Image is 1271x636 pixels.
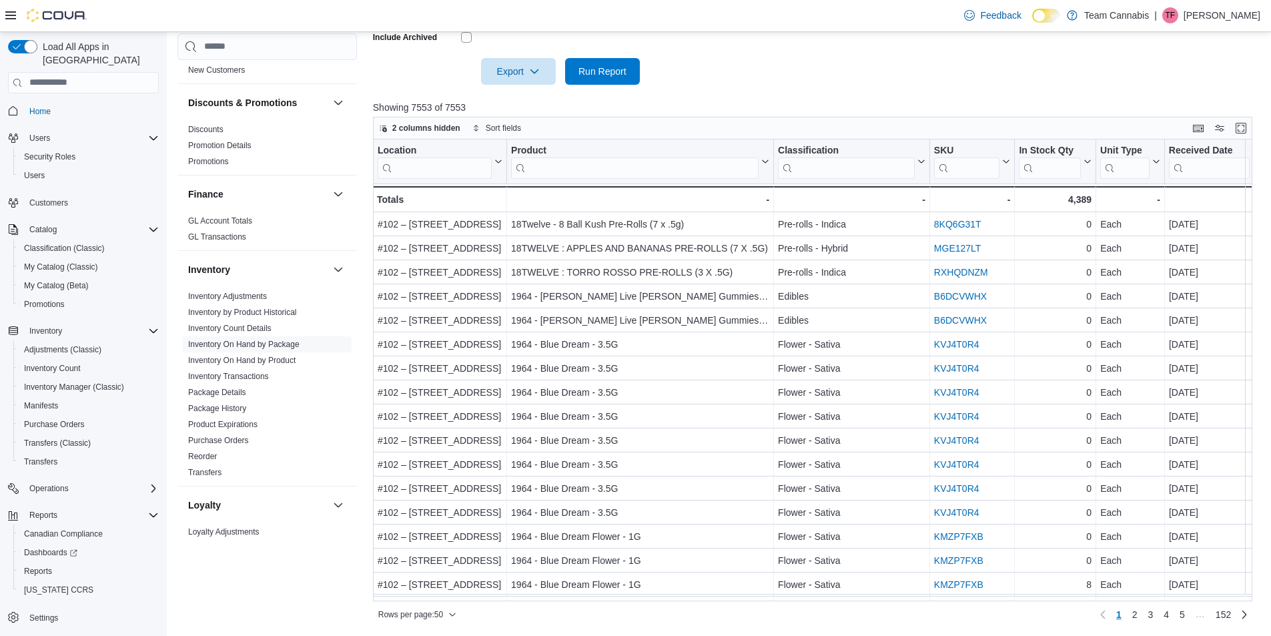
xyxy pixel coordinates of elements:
[19,454,159,470] span: Transfers
[1100,288,1160,304] div: Each
[29,510,57,521] span: Reports
[19,416,159,432] span: Purchase Orders
[378,144,492,157] div: Location
[13,415,164,434] button: Purchase Orders
[1100,240,1160,256] div: Each
[188,435,249,446] span: Purchase Orders
[13,434,164,452] button: Transfers (Classic)
[188,372,269,381] a: Inventory Transactions
[3,101,164,121] button: Home
[188,403,246,414] span: Package History
[24,481,74,497] button: Operations
[1154,7,1157,23] p: |
[19,379,159,395] span: Inventory Manager (Classic)
[1084,7,1149,23] p: Team Cannabis
[934,363,979,374] a: KVJ4T0R4
[24,103,159,119] span: Home
[378,240,502,256] div: #102 – [STREET_ADDRESS]
[24,130,55,146] button: Users
[24,400,58,411] span: Manifests
[1169,144,1260,178] button: Received Date
[778,144,925,178] button: Classification
[19,240,159,256] span: Classification (Classic)
[24,299,65,310] span: Promotions
[13,543,164,562] a: Dashboards
[24,382,124,392] span: Inventory Manager (Classic)
[778,216,925,232] div: Pre-rolls - Indica
[1166,7,1176,23] span: TF
[19,563,159,579] span: Reports
[511,384,769,400] div: 1964 - Blue Dream - 3.5G
[188,340,300,349] a: Inventory On Hand by Package
[24,609,159,625] span: Settings
[1169,288,1260,304] div: [DATE]
[378,609,443,620] span: Rows per page : 50
[1100,384,1160,400] div: Each
[378,312,502,328] div: #102 – [STREET_ADDRESS]
[511,432,769,448] div: 1964 - Blue Dream - 3.5G
[934,555,983,566] a: KMZP7FXB
[13,295,164,314] button: Promotions
[511,216,769,232] div: 18Twelve - 8 Ball Kush Pre-Rolls (7 x .5g)
[1019,144,1081,178] div: In Stock Qty
[188,420,258,429] a: Product Expirations
[27,9,87,22] img: Cova
[24,456,57,467] span: Transfers
[511,144,759,157] div: Product
[24,130,159,146] span: Users
[19,416,90,432] a: Purchase Orders
[24,585,93,595] span: [US_STATE] CCRS
[24,194,159,211] span: Customers
[19,360,86,376] a: Inventory Count
[934,267,988,278] a: RXHQDNZM
[1158,604,1174,625] a: Page 4 of 152
[19,259,103,275] a: My Catalog (Classic)
[24,566,52,577] span: Reports
[511,360,769,376] div: 1964 - Blue Dream - 3.5G
[13,581,164,599] button: [US_STATE] CCRS
[934,291,987,302] a: B6DCVWHX
[24,222,159,238] span: Catalog
[1019,360,1092,376] div: 0
[1100,456,1160,472] div: Each
[1116,608,1122,621] span: 1
[188,140,252,151] span: Promotion Details
[778,384,925,400] div: Flower - Sativa
[1100,144,1150,157] div: Unit Type
[24,507,63,523] button: Reports
[19,342,107,358] a: Adjustments (Classic)
[188,232,246,242] span: GL Transactions
[3,193,164,212] button: Customers
[934,339,979,350] a: KVJ4T0R4
[1169,360,1260,376] div: [DATE]
[188,355,296,366] span: Inventory On Hand by Product
[511,144,769,178] button: Product
[1019,216,1092,232] div: 0
[188,188,224,201] h3: Finance
[1019,264,1092,280] div: 0
[188,499,328,512] button: Loyalty
[24,280,89,291] span: My Catalog (Beta)
[188,188,328,201] button: Finance
[934,315,987,326] a: B6DCVWHX
[24,151,75,162] span: Security Roles
[934,144,1011,178] button: SKU
[1169,336,1260,352] div: [DATE]
[1019,432,1092,448] div: 0
[177,121,357,175] div: Discounts & Promotions
[3,129,164,147] button: Users
[378,144,492,178] div: Location
[1100,432,1160,448] div: Each
[19,149,81,165] a: Security Roles
[188,371,269,382] span: Inventory Transactions
[188,65,245,75] a: New Customers
[19,435,96,451] a: Transfers (Classic)
[1184,7,1260,23] p: [PERSON_NAME]
[29,224,57,235] span: Catalog
[188,307,297,318] span: Inventory by Product Historical
[1169,240,1260,256] div: [DATE]
[13,452,164,471] button: Transfers
[188,232,246,242] a: GL Transactions
[934,435,979,446] a: KVJ4T0R4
